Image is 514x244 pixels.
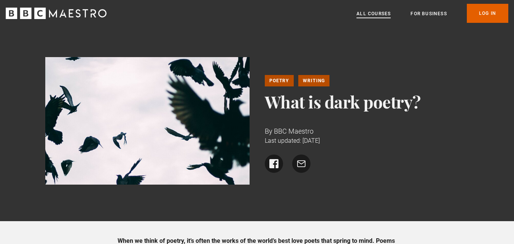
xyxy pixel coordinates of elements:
[298,75,329,86] a: Writing
[45,57,250,185] img: black birds flying
[6,8,107,19] svg: BBC Maestro
[356,10,391,18] a: All Courses
[274,127,313,135] span: BBC Maestro
[265,137,320,144] time: Last updated: [DATE]
[411,10,447,18] a: For business
[265,75,294,86] a: Poetry
[356,4,508,23] nav: Primary
[467,4,508,23] a: Log In
[265,127,272,135] span: By
[265,92,469,111] h1: What is dark poetry?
